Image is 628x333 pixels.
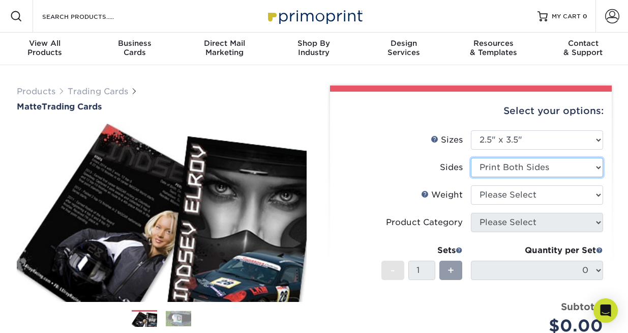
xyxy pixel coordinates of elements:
[180,39,269,48] span: Direct Mail
[440,161,463,174] div: Sides
[269,39,358,48] span: Shop By
[269,33,358,65] a: Shop ByIndustry
[391,263,395,278] span: -
[447,263,454,278] span: +
[17,102,307,112] a: MatteTrading Cards
[263,5,365,27] img: Primoprint
[539,39,628,57] div: & Support
[381,244,463,257] div: Sets
[41,10,140,22] input: SEARCH PRODUCTS.....
[180,39,269,57] div: Marketing
[89,39,179,48] span: Business
[561,301,603,312] strong: Subtotal
[421,189,463,201] div: Weight
[269,39,358,57] div: Industry
[386,216,463,229] div: Product Category
[89,33,179,65] a: BusinessCards
[448,33,538,65] a: Resources& Templates
[471,244,603,257] div: Quantity per Set
[359,39,448,57] div: Services
[17,87,55,96] a: Products
[17,102,307,112] h1: Trading Cards
[17,113,307,313] img: Matte 01
[431,134,463,146] div: Sizes
[132,311,157,328] img: Trading Cards 01
[166,311,191,326] img: Trading Cards 02
[17,102,42,112] span: Matte
[552,12,581,21] span: MY CART
[89,39,179,57] div: Cards
[539,33,628,65] a: Contact& Support
[359,33,448,65] a: DesignServices
[359,39,448,48] span: Design
[593,298,618,323] div: Open Intercom Messenger
[448,39,538,48] span: Resources
[448,39,538,57] div: & Templates
[180,33,269,65] a: Direct MailMarketing
[3,302,86,329] iframe: Google Customer Reviews
[68,87,128,96] a: Trading Cards
[539,39,628,48] span: Contact
[338,92,604,130] div: Select your options:
[583,13,587,20] span: 0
